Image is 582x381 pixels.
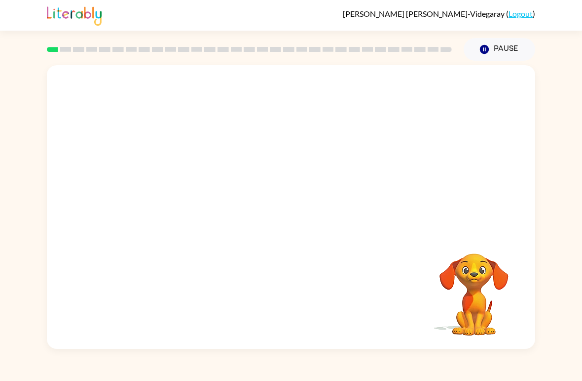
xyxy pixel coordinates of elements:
[343,9,506,18] span: [PERSON_NAME] [PERSON_NAME]-Videgaray
[47,4,102,26] img: Literably
[343,9,535,18] div: ( )
[509,9,533,18] a: Logout
[425,238,523,337] video: Your browser must support playing .mp4 files to use Literably. Please try using another browser.
[464,38,535,61] button: Pause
